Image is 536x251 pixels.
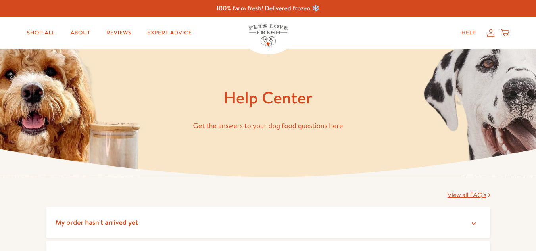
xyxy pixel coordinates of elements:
[100,25,138,41] a: Reviews
[455,25,482,41] a: Help
[248,24,288,48] img: Pets Love Fresh
[448,191,490,199] a: View all FAQ's
[46,87,490,109] h1: Help Center
[448,191,486,199] span: View all FAQ's
[46,120,490,132] p: Get the answers to your dog food questions here
[141,25,198,41] a: Expert Advice
[21,25,61,41] a: Shop All
[46,207,490,238] summary: My order hasn't arrived yet
[64,25,97,41] a: About
[56,217,138,227] span: My order hasn't arrived yet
